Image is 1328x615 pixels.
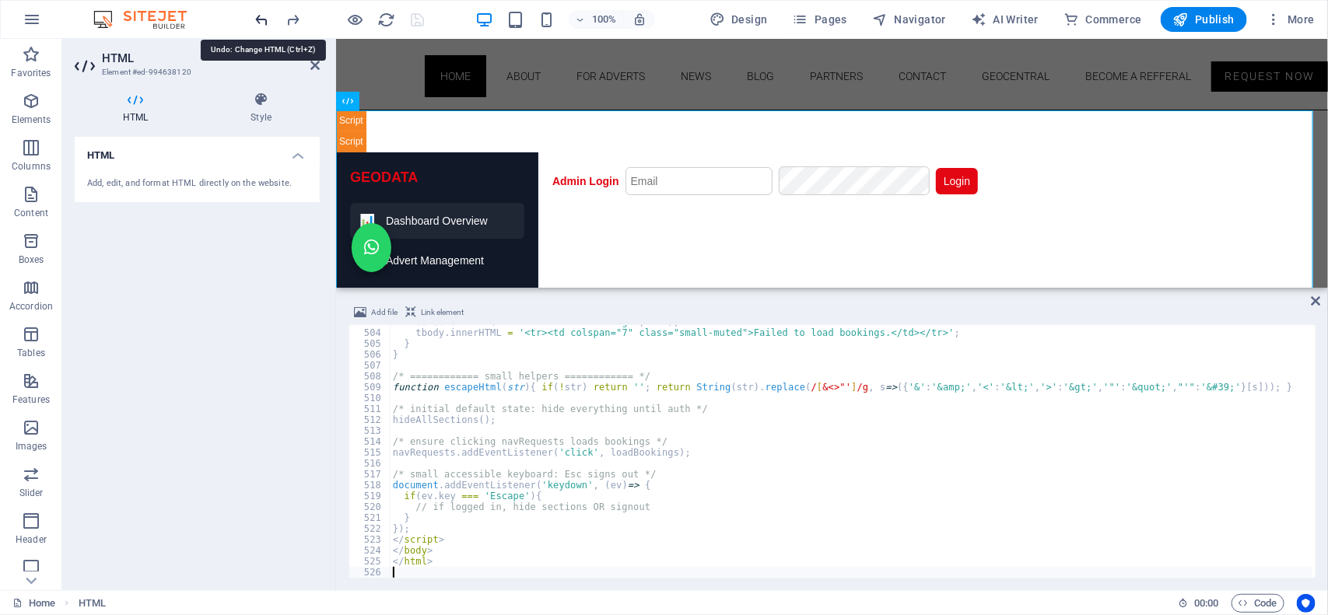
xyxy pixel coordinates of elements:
[371,303,398,322] span: Add file
[349,404,391,414] div: 511
[1239,594,1277,613] span: Code
[19,487,44,499] p: Slider
[377,10,396,29] button: reload
[703,7,774,32] button: Design
[710,12,768,27] span: Design
[75,137,320,165] h4: HTML
[202,92,320,124] h4: Style
[12,160,51,173] p: Columns
[569,10,624,29] button: 100%
[349,327,391,338] div: 504
[1161,7,1247,32] button: Publish
[102,65,289,79] h3: Element #ed-994638120
[17,347,45,359] p: Tables
[349,567,391,578] div: 526
[349,371,391,382] div: 508
[253,10,272,29] button: undo
[872,12,946,27] span: Navigator
[75,92,202,124] h4: HTML
[102,51,320,65] h2: HTML
[289,128,436,156] input: Email
[349,556,391,567] div: 525
[11,67,51,79] p: Favorites
[793,12,847,27] span: Pages
[349,447,391,458] div: 515
[349,349,391,360] div: 506
[349,458,391,469] div: 516
[9,300,53,313] p: Accordion
[1297,594,1316,613] button: Usercentrics
[1173,12,1235,27] span: Publish
[349,414,391,425] div: 512
[352,303,400,322] button: Add file
[349,534,391,545] div: 523
[592,10,617,29] h6: 100%
[965,7,1045,32] button: AI Writer
[349,425,391,436] div: 513
[79,594,106,613] span: Click to select. Double-click to edit
[349,360,391,371] div: 507
[16,440,47,453] p: Images
[1063,12,1142,27] span: Commerce
[89,10,206,29] img: Editor Logo
[1266,12,1315,27] span: More
[349,501,391,512] div: 520
[12,393,50,406] p: Features
[349,512,391,523] div: 521
[349,469,391,480] div: 517
[1057,7,1148,32] button: Commerce
[16,533,47,546] p: Header
[349,545,391,556] div: 524
[971,12,1039,27] span: AI Writer
[866,7,952,32] button: Navigator
[285,11,303,29] i: Redo: Change HTML (Ctrl+Y, ⌘+Y)
[1194,594,1218,613] span: 00 00
[1178,594,1219,613] h6: Session time
[349,393,391,404] div: 510
[349,480,391,491] div: 518
[349,491,391,501] div: 519
[1260,7,1321,32] button: More
[349,523,391,534] div: 522
[19,253,44,266] p: Boxes
[87,177,307,190] div: Add, edit, and format HTML directly on the website.
[349,338,391,349] div: 505
[1205,597,1207,609] span: :
[403,303,466,322] button: Link element
[349,436,391,447] div: 514
[12,114,51,126] p: Elements
[349,382,391,393] div: 509
[787,7,853,32] button: Pages
[14,207,48,219] p: Content
[421,303,464,322] span: Link element
[1232,594,1284,613] button: Code
[12,594,55,613] a: Click to cancel selection. Double-click to open Pages
[79,594,106,613] nav: breadcrumb
[284,10,303,29] button: redo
